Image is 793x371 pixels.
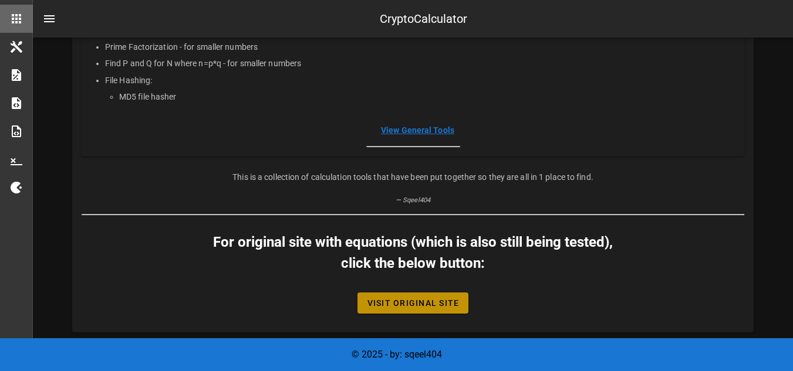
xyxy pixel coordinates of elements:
[367,298,460,308] span: Visit Original Site
[213,232,613,274] h2: For original site with equations (which is also still being tested), click the below button:
[105,55,735,72] li: Find P and Q for N where n=p*q - for smaller numbers
[357,292,469,314] a: Visit Original Site
[396,196,430,204] small: — Sqeel404
[352,349,442,360] span: © 2025 - by: sqeel404
[119,89,735,105] li: MD5 file hasher
[105,39,735,55] li: Prime Factorization - for smaller numbers
[105,72,735,88] li: File Hashing:
[82,171,744,183] p: This is a collection of calculation tools that have been put together so they are all in 1 place ...
[381,125,454,135] a: View General Tools
[380,10,467,28] div: CryptoCalculator
[35,5,63,33] button: nav-menu-toggle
